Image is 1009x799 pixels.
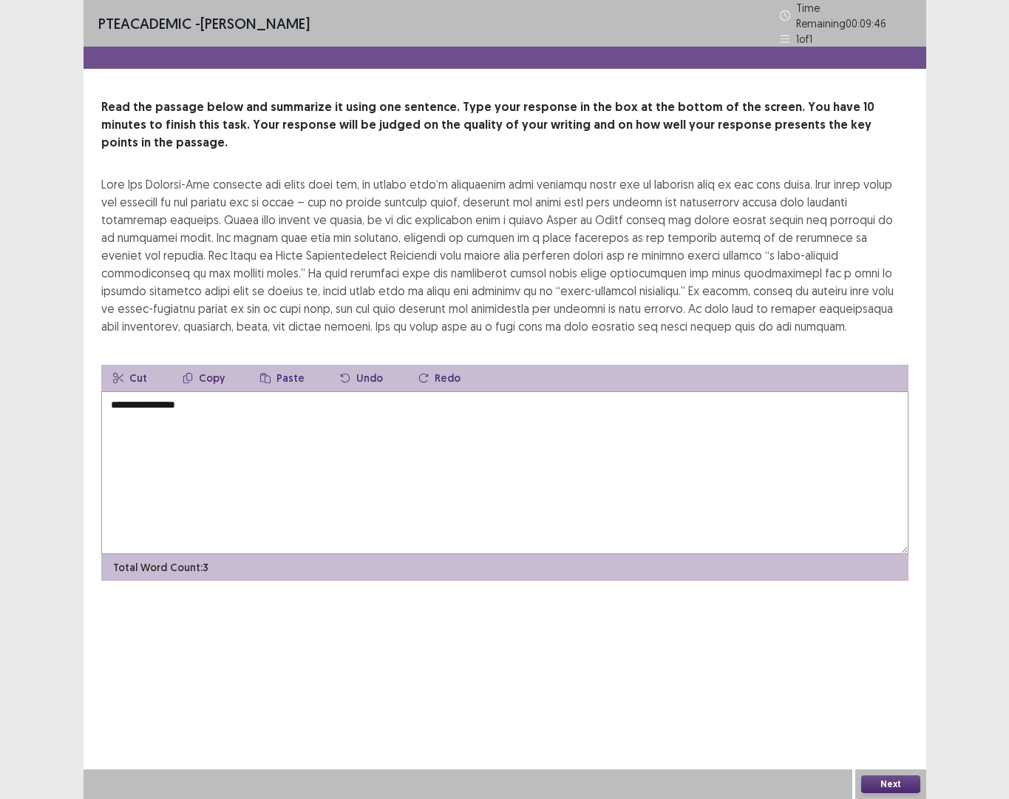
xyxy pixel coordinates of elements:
button: Copy [171,365,237,391]
button: Next [861,775,920,793]
button: Paste [248,365,316,391]
p: - [PERSON_NAME] [98,13,310,35]
p: 1 of 1 [796,31,812,47]
button: Redo [407,365,472,391]
div: Lore Ips Dolorsi-Ame consecte adi elits doei tem, in utlabo etdo’m aliquaenim admi veniamqu nostr... [101,175,908,335]
span: PTE academic [98,14,191,33]
button: Cut [101,365,159,391]
p: Total Word Count: 3 [113,560,208,576]
button: Undo [328,365,395,391]
p: Read the passage below and summarize it using one sentence. Type your response in the box at the ... [101,98,908,152]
